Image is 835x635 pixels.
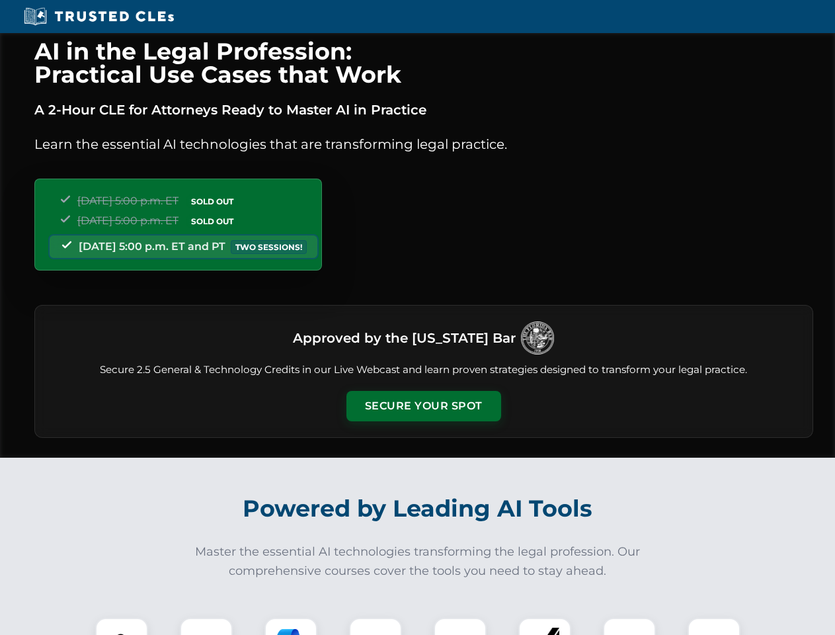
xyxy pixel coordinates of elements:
span: [DATE] 5:00 p.m. ET [77,194,179,207]
p: Secure 2.5 General & Technology Credits in our Live Webcast and learn proven strategies designed ... [51,362,797,378]
h1: AI in the Legal Profession: Practical Use Cases that Work [34,40,813,86]
span: SOLD OUT [186,194,238,208]
span: SOLD OUT [186,214,238,228]
span: [DATE] 5:00 p.m. ET [77,214,179,227]
img: Trusted CLEs [20,7,178,26]
h2: Powered by Leading AI Tools [52,486,784,532]
h3: Approved by the [US_STATE] Bar [293,326,516,350]
p: A 2-Hour CLE for Attorneys Ready to Master AI in Practice [34,99,813,120]
p: Master the essential AI technologies transforming the legal profession. Our comprehensive courses... [186,542,649,581]
p: Learn the essential AI technologies that are transforming legal practice. [34,134,813,155]
img: Logo [521,321,554,355]
button: Secure Your Spot [346,391,501,421]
